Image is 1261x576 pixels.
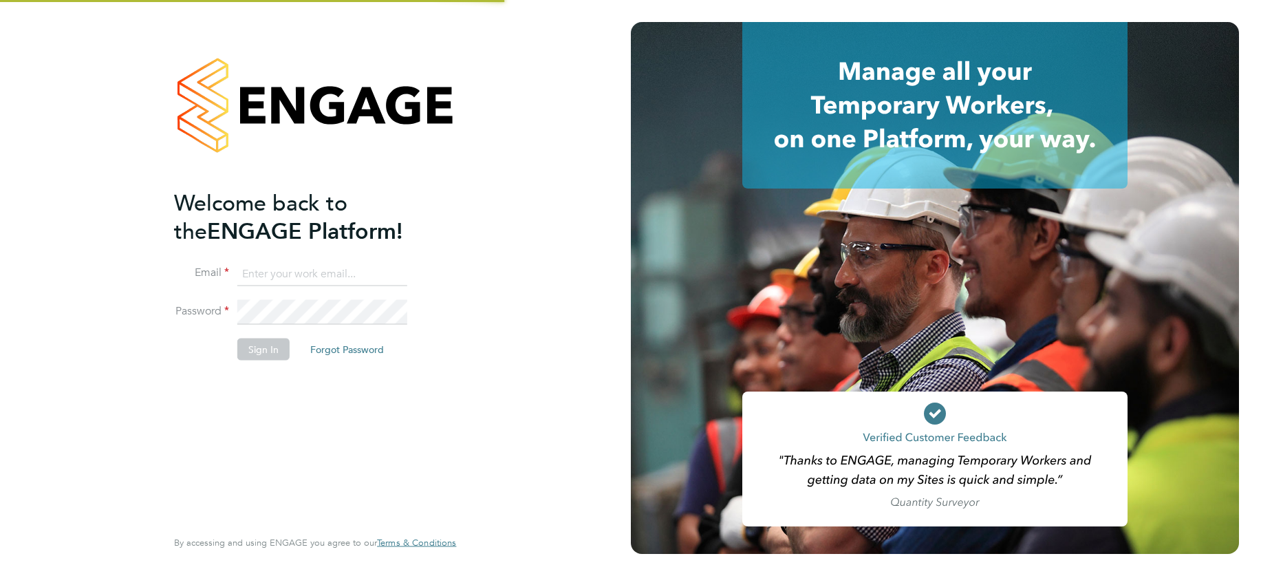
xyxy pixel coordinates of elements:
a: Terms & Conditions [377,537,456,548]
label: Password [174,304,229,319]
button: Sign In [237,339,290,361]
span: Welcome back to the [174,189,347,244]
h2: ENGAGE Platform! [174,189,442,245]
span: By accessing and using ENGAGE you agree to our [174,537,456,548]
label: Email [174,266,229,280]
input: Enter your work email... [237,262,407,286]
button: Forgot Password [299,339,395,361]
